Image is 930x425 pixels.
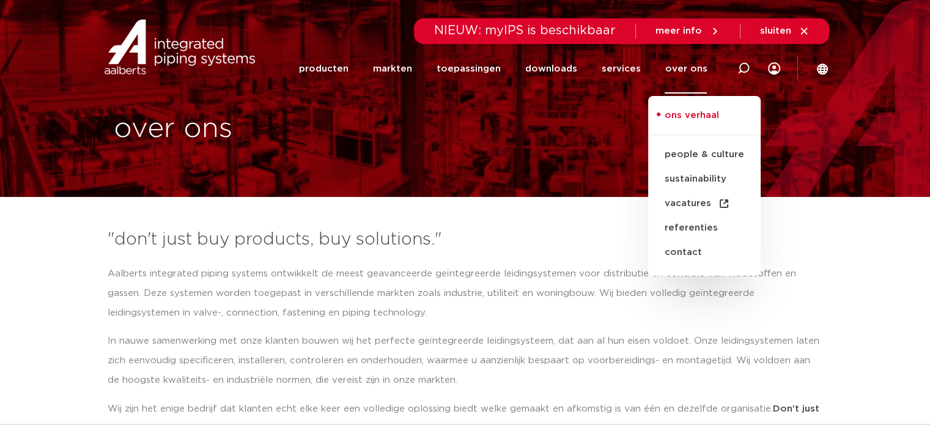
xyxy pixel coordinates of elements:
[434,24,616,37] span: NIEUW: myIPS is beschikbaar
[648,240,761,265] a: contact
[372,44,411,94] a: markten
[655,26,702,35] span: meer info
[655,26,720,37] a: meer info
[108,227,823,252] h3: "don't just buy products, buy solutions."
[760,26,791,35] span: sluiten
[601,44,640,94] a: services
[298,44,348,94] a: producten
[648,142,761,167] a: people & culture
[768,44,780,94] div: my IPS
[436,44,500,94] a: toepassingen
[665,44,707,94] a: over ons
[108,331,823,390] p: In nauwe samenwerking met onze klanten bouwen wij het perfecte geïntegreerde leidingsysteem, dat ...
[298,44,707,94] nav: Menu
[114,109,459,149] h1: over ons
[760,26,810,37] a: sluiten
[648,216,761,240] a: referenties
[648,191,761,216] a: vacatures
[525,44,577,94] a: downloads
[648,167,761,191] a: sustainability
[648,108,761,135] a: ons verhaal
[108,264,823,323] p: Aalberts integrated piping systems ontwikkelt de meest geavanceerde geïntegreerde leidingsystemen...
